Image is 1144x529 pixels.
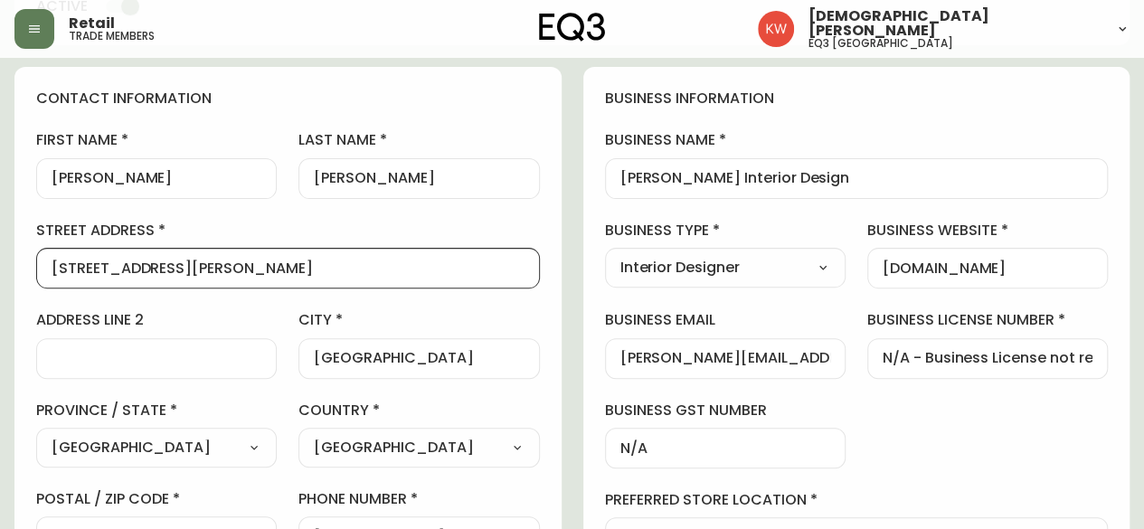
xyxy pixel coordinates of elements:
[883,260,1092,277] input: https://www.designshop.com
[36,310,277,330] label: address line 2
[605,490,1109,510] label: preferred store location
[298,130,539,150] label: last name
[36,130,277,150] label: first name
[605,310,846,330] label: business email
[36,221,540,241] label: street address
[605,89,1109,109] h4: business information
[605,401,846,420] label: business gst number
[605,221,846,241] label: business type
[36,401,277,420] label: province / state
[69,31,155,42] h5: trade members
[298,310,539,330] label: city
[808,38,953,49] h5: eq3 [GEOGRAPHIC_DATA]
[36,89,540,109] h4: contact information
[69,16,115,31] span: Retail
[867,221,1108,241] label: business website
[808,9,1101,38] span: [DEMOGRAPHIC_DATA][PERSON_NAME]
[605,130,1109,150] label: business name
[298,401,539,420] label: country
[758,11,794,47] img: f33162b67396b0982c40ce2a87247151
[539,13,606,42] img: logo
[298,489,539,509] label: phone number
[867,310,1108,330] label: business license number
[36,489,277,509] label: postal / zip code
